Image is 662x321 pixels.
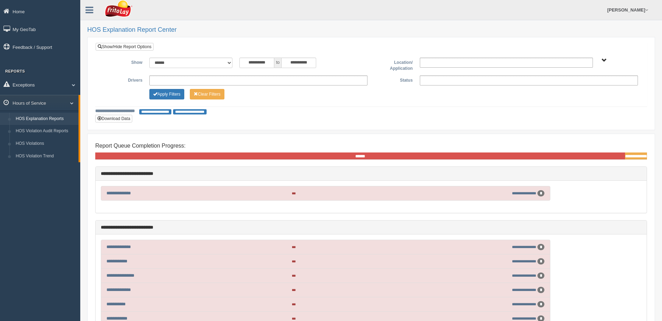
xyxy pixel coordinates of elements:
[96,43,154,51] a: Show/Hide Report Options
[101,58,146,66] label: Show
[274,58,281,68] span: to
[101,75,146,84] label: Drivers
[371,75,416,84] label: Status
[371,58,416,72] label: Location/ Application
[95,115,132,122] button: Download Data
[87,27,655,33] h2: HOS Explanation Report Center
[190,89,224,99] button: Change Filter Options
[95,143,647,149] h4: Report Queue Completion Progress:
[13,137,79,150] a: HOS Violations
[149,89,184,99] button: Change Filter Options
[13,125,79,137] a: HOS Violation Audit Reports
[13,113,79,125] a: HOS Explanation Reports
[13,150,79,163] a: HOS Violation Trend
